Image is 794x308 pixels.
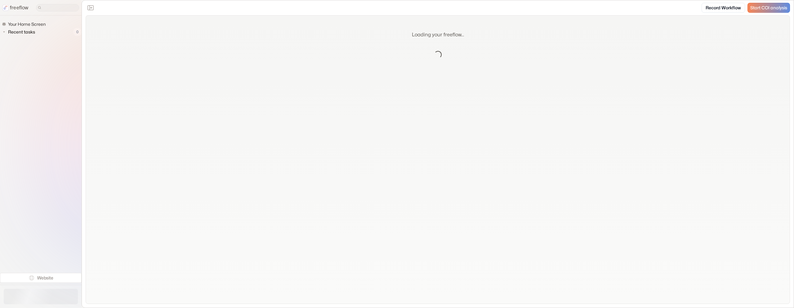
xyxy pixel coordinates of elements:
button: Recent tasks [2,28,38,36]
a: freeflow [2,4,29,11]
a: Start COI analysis [747,3,790,13]
a: Record Workflow [702,3,745,13]
p: Loading your freeflow... [412,31,464,38]
button: Close the sidebar [86,3,96,13]
span: Recent tasks [7,29,37,35]
p: freeflow [10,4,29,11]
span: 0 [73,28,82,36]
span: Start COI analysis [750,5,787,11]
span: Your Home Screen [7,21,47,27]
a: Your Home Screen [2,20,48,28]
